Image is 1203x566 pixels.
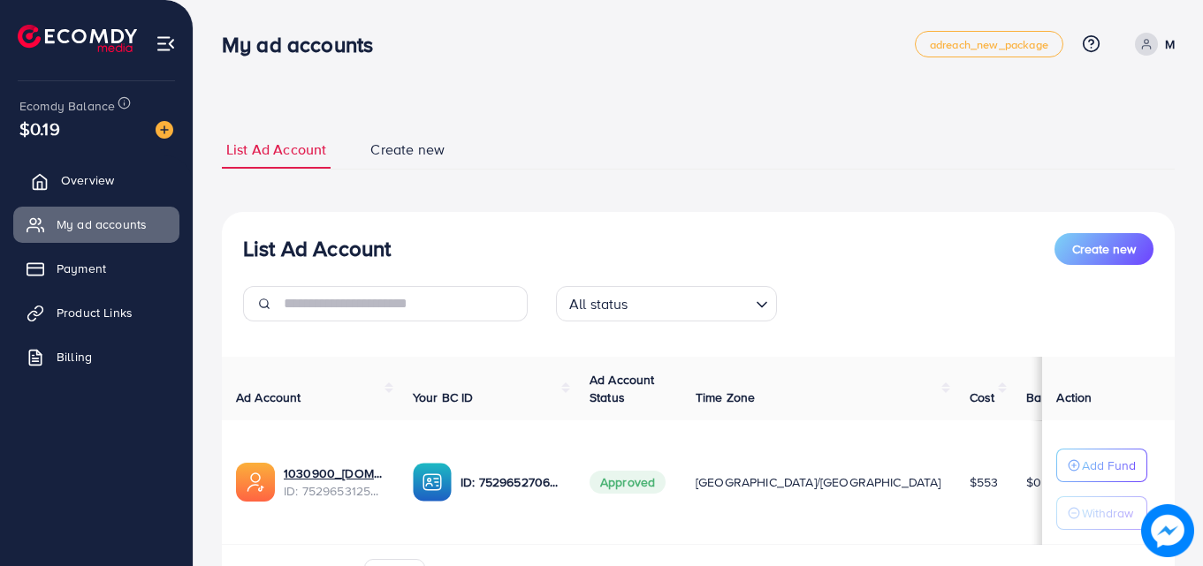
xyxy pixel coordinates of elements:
span: List Ad Account [226,140,326,160]
span: My ad accounts [57,215,147,233]
img: image [156,121,173,139]
button: Withdraw [1056,496,1147,530]
span: $0 [1026,473,1041,491]
div: <span class='underline'>1030900_brutus.pk_1753133993267</span></br>7529653125796478992 [284,464,385,501]
span: Ad Account [236,389,301,406]
img: ic-ba-acc.ded83a64.svg [413,463,452,502]
a: Payment [13,251,179,286]
span: Billing [57,348,92,366]
span: Action [1056,389,1092,406]
span: Balance [1026,389,1073,406]
span: Cost [970,389,995,406]
a: Billing [13,339,179,374]
a: M [1128,33,1175,56]
span: Create new [370,140,445,160]
img: ic-ads-acc.e4c84228.svg [236,463,275,502]
span: ID: 7529653125796478992 [284,482,385,500]
a: Product Links [13,295,179,330]
span: Ad Account Status [590,371,655,406]
span: Ecomdy Balance [19,97,115,115]
a: Overview [13,162,179,198]
p: Add Fund [1082,455,1136,476]
span: All status [566,291,632,317]
span: $553 [970,473,999,491]
p: M [1165,34,1175,55]
span: Approved [590,471,666,494]
span: Time Zone [696,389,755,406]
span: Your BC ID [413,389,474,406]
span: adreach_new_package [930,39,1048,50]
span: Create new [1072,240,1136,258]
img: image [1141,504,1194,557]
p: ID: 7529652706038824961 [461,472,561,493]
img: logo [18,25,137,52]
span: [GEOGRAPHIC_DATA]/[GEOGRAPHIC_DATA] [696,473,941,491]
input: Search for option [634,288,749,317]
a: 1030900_[DOMAIN_NAME]_1753133993267 [284,464,385,482]
img: menu [156,34,176,54]
span: Overview [61,171,114,189]
button: Create new [1055,233,1154,265]
p: Withdraw [1082,502,1133,524]
span: Product Links [57,304,133,321]
h3: List Ad Account [243,236,391,261]
a: My ad accounts [13,207,179,242]
span: $0.19 [19,116,60,141]
span: Payment [57,260,106,277]
a: adreach_new_package [915,31,1063,57]
h3: My ad accounts [222,32,387,57]
button: Add Fund [1056,449,1147,482]
div: Search for option [556,286,777,321]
